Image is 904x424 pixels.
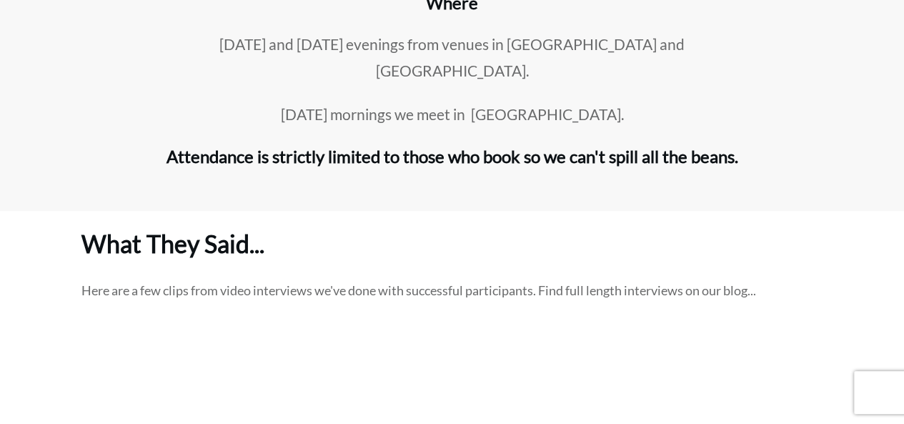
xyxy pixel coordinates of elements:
p: [DATE] and [DATE] evenings from venues in [GEOGRAPHIC_DATA] and [GEOGRAPHIC_DATA]. [167,31,738,102]
h3: Attendance is strictly limited to those who book so we can't spill all the beans. [167,144,738,186]
p: Here are a few clips from video interviews we've done with successful participants. Find full len... [81,280,823,302]
h2: What They Said... [81,227,823,278]
p: [DATE] mornings we meet in [GEOGRAPHIC_DATA]. [167,102,738,145]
